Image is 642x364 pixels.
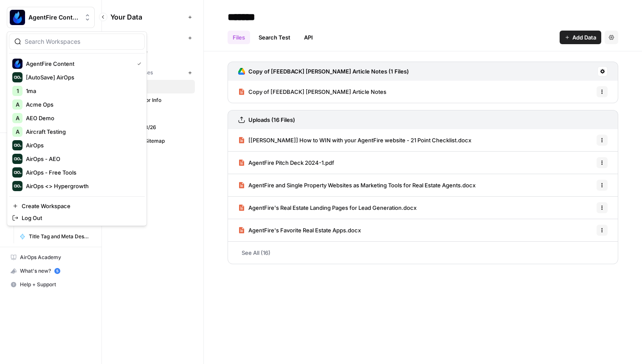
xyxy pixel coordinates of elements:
[26,114,138,122] span: AEO Demo
[124,124,191,131] span: Sitemap 8/26
[124,83,191,90] span: AF Info
[7,31,147,226] div: Workspace: AgentFire Content
[253,31,296,44] a: Search Test
[299,31,318,44] a: API
[54,268,60,274] a: 5
[7,7,95,28] button: Workspace: AgentFire Content
[248,226,361,234] span: AgentFire's Favorite Real Estate Apps.docx
[248,203,417,212] span: AgentFire's Real Estate Landing Pages for Lead Generation.docx
[20,254,91,261] span: AirOps Academy
[228,31,250,44] a: Files
[7,265,94,277] div: What's new?
[238,152,334,174] a: AgentFire Pitch Deck 2024-1.pdf
[238,129,471,151] a: [[PERSON_NAME]] How to WIN with your AgentFire website - 21 Point Checklist.docx
[124,96,191,104] span: Competitor Info
[7,251,95,264] a: AirOps Academy
[238,110,295,129] a: Uploads (16 Files)
[238,174,476,196] a: AgentFire and Single Property Websites as Marketing Tools for Real Estate Agents.docx
[238,81,386,103] a: Copy of [FEEDBACK] [PERSON_NAME] Article Notes
[124,110,191,118] span: Images
[238,197,417,219] a: AgentFire's Real Estate Landing Pages for Lead Generation.docx
[26,87,138,95] span: 1ma
[26,59,130,68] span: AgentFire Content
[26,127,138,136] span: Aircraft Testing
[248,67,409,76] h3: Copy of [FEEDBACK] [PERSON_NAME] Article Notes (1 Files)
[12,154,23,164] img: AirOps - AEO Logo
[248,116,295,124] h3: Uploads (16 Files)
[248,158,334,167] span: AgentFire Pitch Deck 2024-1.pdf
[110,107,195,121] a: Images
[248,181,476,189] span: AgentFire and Single Property Websites as Marketing Tools for Real Estate Agents.docx
[248,87,386,96] span: Copy of [FEEDBACK] [PERSON_NAME] Article Notes
[248,136,471,144] span: [[PERSON_NAME]] How to WIN with your AgentFire website - 21 Point Checklist.docx
[560,31,601,44] button: Add Data
[56,269,58,273] text: 5
[572,33,596,42] span: Add Data
[26,168,138,177] span: AirOps - Free Tools
[16,230,95,243] a: Title Tag and Meta Description
[20,281,91,288] span: Help + Support
[16,127,20,136] span: A
[16,100,20,109] span: A
[22,214,138,222] span: Log Out
[26,155,138,163] span: AirOps - AEO
[17,87,19,95] span: 1
[29,233,91,240] span: Title Tag and Meta Description
[110,12,185,22] span: Your Data
[238,219,361,241] a: AgentFire's Favorite Real Estate Apps.docx
[28,13,80,22] span: AgentFire Content
[110,45,195,59] a: AgentFire
[124,137,191,145] span: Sync'ed Sitemap
[110,80,195,93] a: AF Info
[9,200,145,212] a: Create Workspace
[7,278,95,291] button: Help + Support
[26,100,138,109] span: Acme Ops
[110,121,195,134] a: Sitemap 8/26
[22,202,138,210] span: Create Workspace
[25,37,139,46] input: Search Workspaces
[12,140,23,150] img: AirOps Logo
[110,134,195,148] a: Sync'ed Sitemap
[7,264,95,278] button: What's new? 5
[228,242,618,264] a: See All (16)
[238,62,409,81] a: Copy of [FEEDBACK] [PERSON_NAME] Article Notes (1 Files)
[12,59,23,69] img: AgentFire Content Logo
[110,93,195,107] a: Competitor Info
[124,48,191,56] span: AgentFire
[12,72,23,82] img: [AutoSave] AirOps Logo
[16,114,20,122] span: A
[26,182,138,190] span: AirOps <> Hypergrowth
[26,141,138,150] span: AirOps
[12,167,23,178] img: AirOps - Free Tools Logo
[10,10,25,25] img: AgentFire Content Logo
[26,73,138,82] span: [AutoSave] AirOps
[9,212,145,224] a: Log Out
[12,181,23,191] img: AirOps <> Hypergrowth Logo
